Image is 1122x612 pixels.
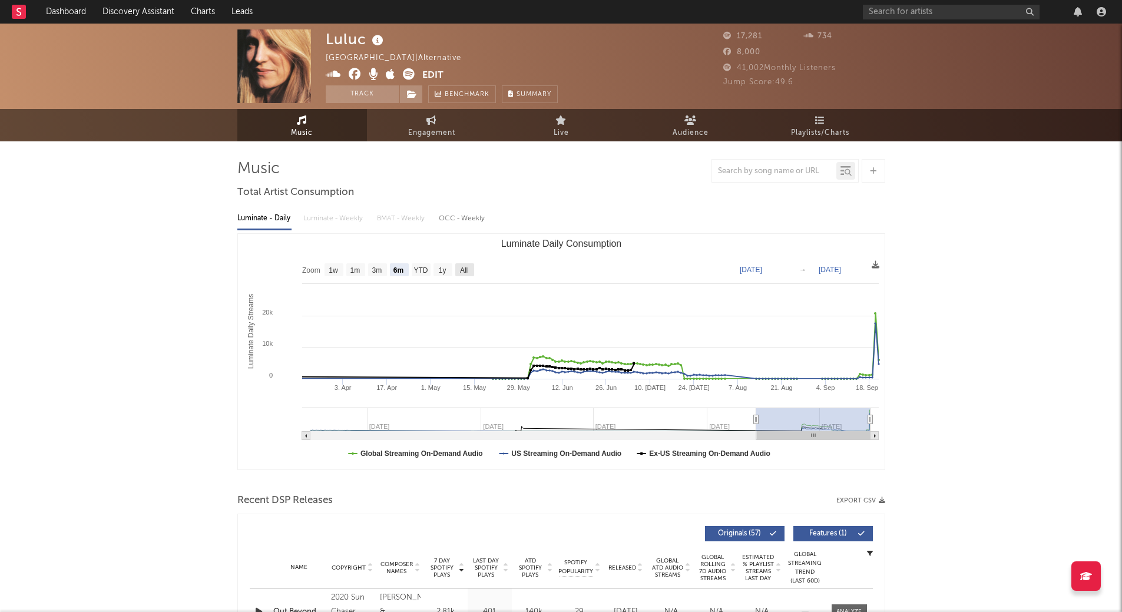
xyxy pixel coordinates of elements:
text: 7. Aug [728,384,746,391]
text: 10k [262,340,273,347]
text: US Streaming On-Demand Audio [511,449,621,458]
span: Originals ( 57 ) [713,530,767,537]
a: Music [237,109,367,141]
text: [DATE] [819,266,841,274]
text: [DATE] [740,266,762,274]
text: 17. Apr [376,384,397,391]
text: All [459,266,467,274]
span: Features ( 1 ) [801,530,855,537]
span: Last Day Spotify Plays [471,557,502,578]
div: [GEOGRAPHIC_DATA] | Alternative [326,51,475,65]
button: Track [326,85,399,103]
text: 20k [262,309,273,316]
div: Global Streaming Trend (Last 60D) [787,550,823,585]
text: 1w [329,266,338,274]
span: Recent DSP Releases [237,494,333,508]
svg: Luminate Daily Consumption [238,234,885,469]
span: Audience [673,126,709,140]
span: ATD Spotify Plays [515,557,546,578]
span: Spotify Popularity [558,558,593,576]
text: 29. May [507,384,530,391]
a: Engagement [367,109,497,141]
span: Music [291,126,313,140]
span: Benchmark [445,88,489,102]
span: Global Rolling 7D Audio Streams [697,554,729,582]
span: Composer Names [380,561,413,575]
text: 26. Jun [595,384,617,391]
text: → [799,266,806,274]
text: 6m [393,266,403,274]
span: Total Artist Consumption [237,186,354,200]
a: Benchmark [428,85,496,103]
button: Summary [502,85,558,103]
span: Engagement [408,126,455,140]
text: 0 [269,372,272,379]
span: Live [554,126,569,140]
button: Export CSV [836,497,885,504]
a: Playlists/Charts [756,109,885,141]
text: 18. Sep [856,384,878,391]
input: Search for artists [863,5,1040,19]
text: YTD [413,266,428,274]
text: 1y [438,266,446,274]
span: Released [608,564,636,571]
button: Originals(57) [705,526,785,541]
text: Ex-US Streaming On-Demand Audio [649,449,770,458]
text: 15. May [463,384,486,391]
text: Zoom [302,266,320,274]
div: OCC - Weekly [439,209,486,229]
span: 17,281 [723,32,762,40]
div: Name [273,563,325,572]
span: Estimated % Playlist Streams Last Day [742,554,775,582]
div: Luminate - Daily [237,209,292,229]
span: Global ATD Audio Streams [651,557,684,578]
span: Copyright [332,564,366,571]
text: 24. [DATE] [678,384,709,391]
input: Search by song name or URL [712,167,836,176]
text: Luminate Daily Consumption [501,239,621,249]
text: 3. Apr [334,384,351,391]
span: Playlists/Charts [791,126,849,140]
span: 7 Day Spotify Plays [426,557,458,578]
div: Luluc [326,29,386,49]
text: 1m [350,266,360,274]
button: Edit [422,68,443,83]
span: Jump Score: 49.6 [723,78,793,86]
button: Features(1) [793,526,873,541]
text: 10. [DATE] [634,384,666,391]
a: Live [497,109,626,141]
text: 1. May [421,384,441,391]
text: Luminate Daily Streams [247,294,255,369]
text: 4. Sep [816,384,835,391]
text: 3m [372,266,382,274]
span: 8,000 [723,48,760,56]
span: 734 [804,32,832,40]
text: Global Streaming On-Demand Audio [360,449,483,458]
text: 12. Jun [551,384,572,391]
text: 21. Aug [770,384,792,391]
span: Summary [517,91,551,98]
span: 41,002 Monthly Listeners [723,64,836,72]
a: Audience [626,109,756,141]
